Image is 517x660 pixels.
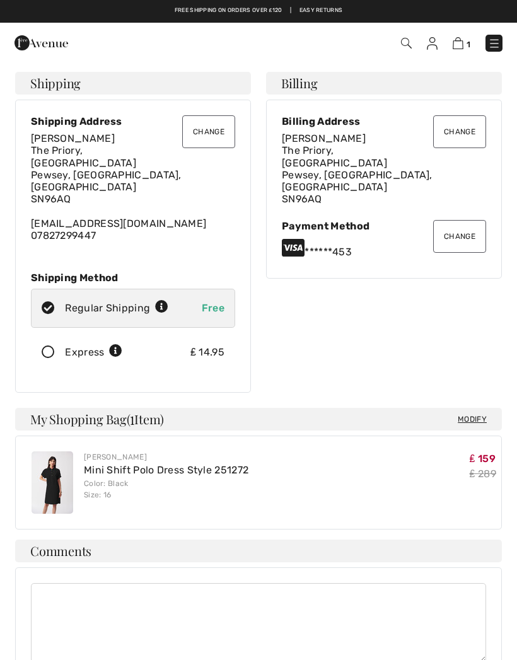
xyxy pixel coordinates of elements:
span: ( Item) [127,410,164,427]
img: Search [401,38,412,49]
div: Shipping Method [31,272,235,284]
a: Mini Shift Polo Dress Style 251272 [84,464,248,476]
h4: My Shopping Bag [15,408,502,431]
div: Color: Black Size: 16 [84,478,248,501]
div: Shipping Address [31,115,235,127]
div: [PERSON_NAME] [84,451,248,463]
a: Easy Returns [299,6,343,15]
img: Shopping Bag [453,37,463,49]
a: 1ère Avenue [15,36,68,48]
span: [PERSON_NAME] [31,132,115,144]
button: Change [182,115,235,148]
span: Billing [281,77,317,90]
a: 1 [453,35,470,50]
div: Billing Address [282,115,486,127]
span: The Priory, [GEOGRAPHIC_DATA] Pewsey, [GEOGRAPHIC_DATA], [GEOGRAPHIC_DATA] SN96AQ [282,144,433,205]
div: Regular Shipping [65,301,168,316]
span: 1 [130,410,134,426]
img: Mini Shift Polo Dress Style 251272 [32,451,73,514]
img: 1ère Avenue [15,30,68,55]
a: Free shipping on orders over ₤120 [175,6,282,15]
div: ₤ 14.95 [190,345,224,360]
div: Express [65,345,122,360]
span: | [290,6,291,15]
a: 07827299447 [31,229,96,241]
img: Menu [488,37,501,50]
span: 1 [467,40,470,49]
button: Change [433,115,486,148]
button: Change [433,220,486,253]
div: [EMAIL_ADDRESS][DOMAIN_NAME] [31,132,235,241]
span: [PERSON_NAME] [282,132,366,144]
div: Payment Method [282,220,486,232]
span: ₤ 159 [470,453,496,465]
span: The Priory, [GEOGRAPHIC_DATA] Pewsey, [GEOGRAPHIC_DATA], [GEOGRAPHIC_DATA] SN96AQ [31,144,182,205]
h4: Comments [15,540,502,562]
span: Shipping [30,77,81,90]
span: Free [202,302,224,314]
s: ₤ 289 [470,468,496,480]
img: My Info [427,37,438,50]
span: Modify [458,413,487,426]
